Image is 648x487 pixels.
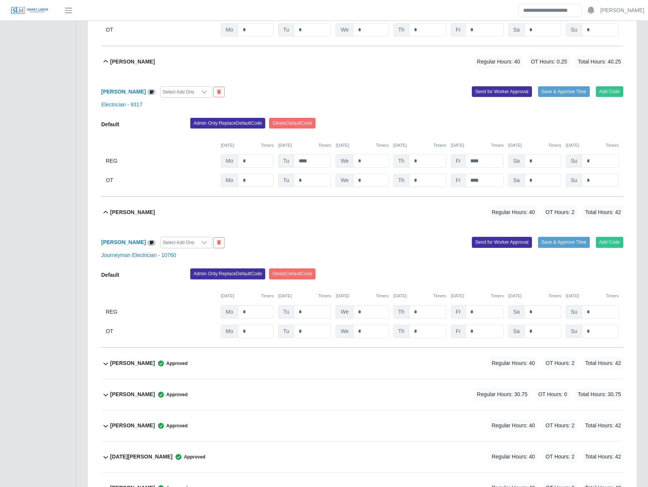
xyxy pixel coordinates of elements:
div: [DATE] [393,293,446,299]
span: Fr [451,305,466,319]
span: Fr [451,23,466,36]
span: Total Hours: 42 [583,357,623,370]
a: Electrician - 9317 [101,102,142,108]
span: Fr [451,325,466,338]
button: Add Code [596,86,624,97]
span: Tu [278,305,294,319]
input: Search [518,4,581,17]
div: [DATE] [451,293,504,299]
span: Mo [221,174,238,187]
div: Select Add Ons [161,237,197,248]
span: Th [393,154,409,168]
span: Sa [508,23,525,36]
button: DeleteDefaultCode [269,268,315,279]
button: [PERSON_NAME] Approved Regular Hours: 30.75 OT Hours: 0 Total Hours: 30.75 [101,379,623,410]
div: [DATE] [336,293,388,299]
button: Timers [261,142,274,149]
b: [PERSON_NAME] [110,359,155,367]
span: Regular Hours: 40 [474,56,522,68]
div: [DATE] [566,293,619,299]
span: Tu [278,154,294,168]
button: Save & Approve Time [538,86,590,97]
b: [DATE][PERSON_NAME] [110,453,173,461]
button: Timers [376,142,389,149]
span: Regular Hours: 40 [489,419,537,432]
span: Mo [221,325,238,338]
span: OT Hours: 2 [543,357,577,370]
span: Tu [278,174,294,187]
b: Default [101,272,119,278]
span: Su [566,23,582,36]
button: Save & Approve Time [538,237,590,247]
button: Send for Worker Approval [472,237,532,247]
div: Select Add Ons [161,87,197,97]
span: Sa [508,305,525,319]
button: Add Code [596,237,624,247]
div: OT [106,23,216,36]
button: DeleteDefaultCode [269,118,315,128]
button: Admin Only:ReplaceDefaultCode [190,118,266,128]
button: Timers [606,142,619,149]
span: OT Hours: 2 [543,206,577,219]
button: Timers [318,142,331,149]
span: Regular Hours: 30.75 [474,388,530,401]
span: Th [393,174,409,187]
span: We [336,23,353,36]
span: Fr [451,154,466,168]
span: Approved [172,453,205,461]
span: We [336,305,353,319]
button: [PERSON_NAME] Approved Regular Hours: 40 OT Hours: 2 Total Hours: 42 [101,348,623,379]
button: Send for Worker Approval [472,86,532,97]
button: Timers [433,142,446,149]
span: Su [566,154,582,168]
a: [PERSON_NAME] [600,6,644,14]
b: [PERSON_NAME] [110,390,155,398]
span: Total Hours: 40.25 [575,56,623,68]
b: [PERSON_NAME] [110,422,155,430]
span: Th [393,23,409,36]
span: Tu [278,23,294,36]
div: [DATE] [336,142,388,149]
button: Admin Only:ReplaceDefaultCode [190,268,266,279]
span: Regular Hours: 40 [489,451,537,463]
span: We [336,174,353,187]
div: OT [106,325,216,338]
button: Timers [606,293,619,299]
button: Timers [491,293,504,299]
span: OT Hours: 0.25 [529,56,569,68]
span: Approved [155,360,188,367]
span: Fr [451,174,466,187]
button: End Worker & Remove from the Timesheet [213,87,224,97]
span: We [336,325,353,338]
button: [PERSON_NAME] Regular Hours: 40 OT Hours: 0.25 Total Hours: 40.25 [101,46,623,77]
span: Tu [278,325,294,338]
div: OT [106,174,216,187]
button: Timers [261,293,274,299]
b: [PERSON_NAME] [110,208,155,216]
div: [DATE] [221,293,274,299]
a: Journeyman Electrician - 10760 [101,252,176,258]
span: Approved [155,422,188,430]
button: Timers [548,293,561,299]
span: Approved [155,391,188,398]
button: Timers [318,293,331,299]
div: [DATE] [278,293,331,299]
span: Regular Hours: 40 [489,357,537,370]
div: [DATE] [451,142,504,149]
span: Sa [508,325,525,338]
span: Total Hours: 30.75 [575,388,623,401]
div: REG [106,154,216,168]
button: Timers [433,293,446,299]
img: SLM Logo [11,6,49,15]
button: Timers [491,142,504,149]
span: OT Hours: 2 [543,419,577,432]
span: We [336,154,353,168]
span: Su [566,174,582,187]
button: [PERSON_NAME] Approved Regular Hours: 40 OT Hours: 2 Total Hours: 42 [101,410,623,441]
button: [DATE][PERSON_NAME] Approved Regular Hours: 40 OT Hours: 2 Total Hours: 42 [101,441,623,472]
span: Th [393,305,409,319]
button: End Worker & Remove from the Timesheet [213,237,224,248]
b: [PERSON_NAME] [101,239,146,245]
a: [PERSON_NAME] [101,89,146,95]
